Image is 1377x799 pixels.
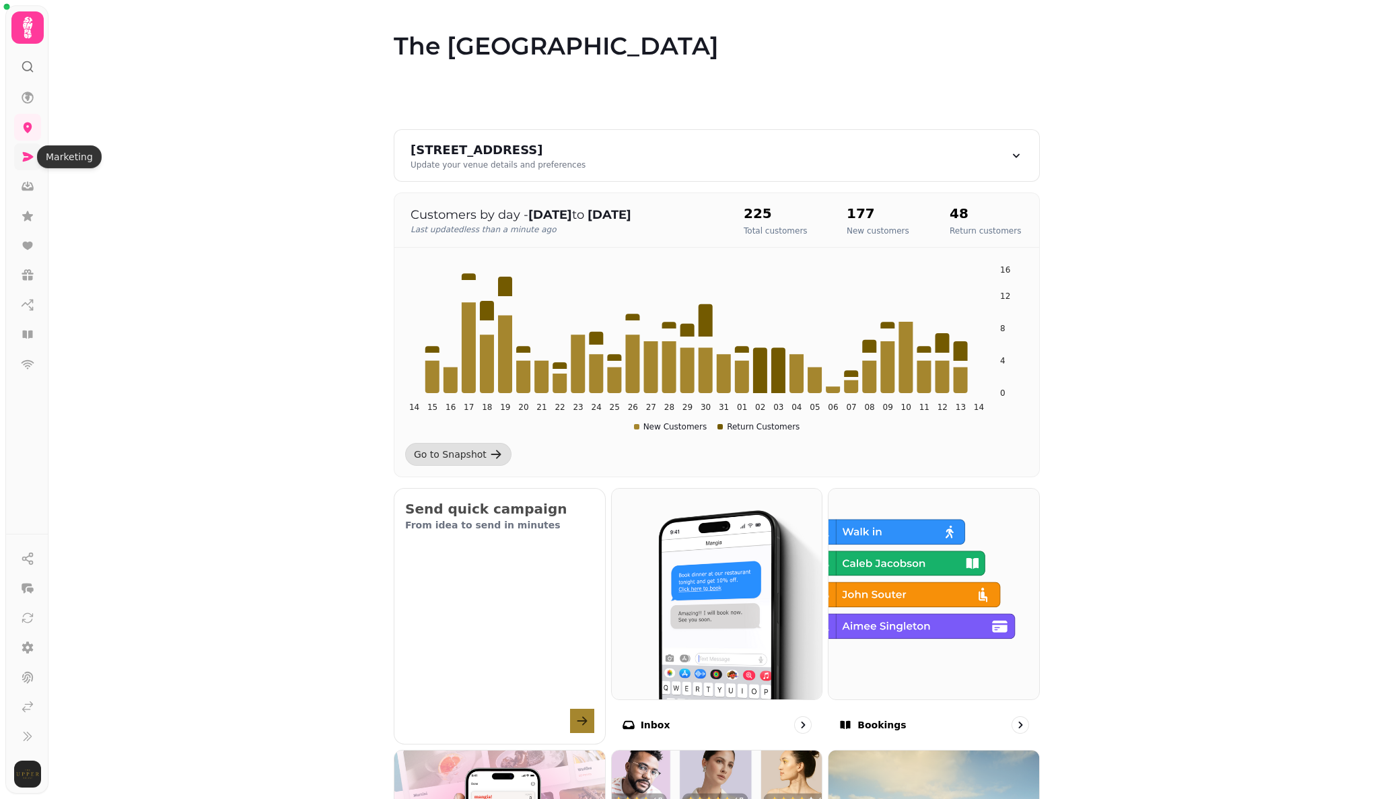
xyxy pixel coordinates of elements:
p: Last updated less than a minute ago [411,224,717,235]
tspan: 23 [573,403,583,412]
tspan: 16 [446,403,456,412]
h2: 225 [744,204,808,223]
div: Return Customers [717,421,800,432]
tspan: 15 [427,403,437,412]
tspan: 20 [518,403,528,412]
h2: 177 [847,204,909,223]
div: Marketing [37,145,102,168]
tspan: 05 [810,403,820,412]
tspan: 29 [682,403,693,412]
strong: [DATE] [528,207,572,222]
tspan: 31 [719,403,729,412]
strong: [DATE] [588,207,631,222]
p: Inbox [641,718,670,732]
tspan: 14 [409,403,419,412]
button: User avatar [11,761,44,788]
tspan: 07 [846,403,856,412]
div: [STREET_ADDRESS] [411,141,586,160]
tspan: 4 [1000,356,1005,366]
p: Bookings [857,718,906,732]
button: Send quick campaignFrom idea to send in minutes [394,488,606,744]
tspan: 14 [974,403,984,412]
h2: 48 [950,204,1021,223]
tspan: 03 [773,403,783,412]
h2: Send quick campaign [405,499,594,518]
tspan: 30 [701,403,711,412]
tspan: 27 [646,403,656,412]
div: Go to Snapshot [414,448,487,461]
tspan: 01 [737,403,747,412]
a: BookingsBookings [828,488,1040,744]
p: New customers [847,225,909,236]
tspan: 8 [1000,324,1005,333]
tspan: 13 [956,403,966,412]
tspan: 04 [791,403,802,412]
svg: go to [1014,718,1027,732]
tspan: 10 [901,403,911,412]
tspan: 08 [864,403,874,412]
tspan: 02 [755,403,765,412]
p: Customers by day - to [411,205,717,224]
tspan: 11 [919,403,929,412]
tspan: 12 [938,403,948,412]
tspan: 18 [482,403,492,412]
tspan: 19 [500,403,510,412]
tspan: 28 [664,403,674,412]
img: User avatar [14,761,41,788]
tspan: 09 [883,403,893,412]
p: Return customers [950,225,1021,236]
tspan: 26 [628,403,638,412]
tspan: 12 [1000,291,1010,301]
div: New Customers [634,421,707,432]
a: Go to Snapshot [405,443,511,466]
tspan: 0 [1000,388,1005,398]
tspan: 22 [555,403,565,412]
img: Inbox [612,489,822,699]
tspan: 21 [536,403,546,412]
div: Update your venue details and preferences [411,160,586,170]
tspan: 17 [464,403,474,412]
a: InboxInbox [611,488,823,744]
img: Bookings [828,489,1039,699]
tspan: 16 [1000,265,1010,275]
tspan: 25 [610,403,620,412]
tspan: 06 [828,403,838,412]
p: Total customers [744,225,808,236]
tspan: 24 [592,403,602,412]
svg: go to [796,718,810,732]
p: From idea to send in minutes [405,518,594,532]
